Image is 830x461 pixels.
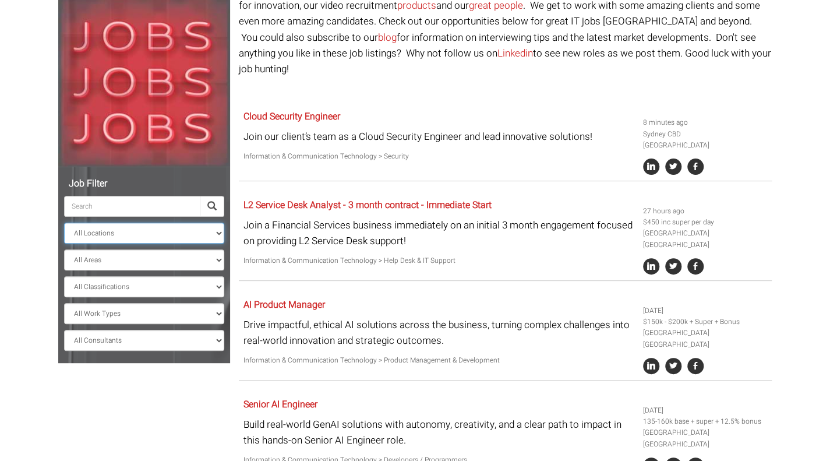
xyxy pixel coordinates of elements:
p: Join a Financial Services business immediately on an initial 3 month engagement focused on provid... [243,217,634,249]
li: 135-160k base + super + 12.5% bonus [643,416,768,427]
li: [DATE] [643,305,768,316]
p: Drive impactful, ethical AI solutions across the business, turning complex challenges into real-w... [243,317,634,349]
p: Information & Communication Technology > Help Desk & IT Support [243,255,634,266]
li: [GEOGRAPHIC_DATA] [GEOGRAPHIC_DATA] [643,228,768,250]
h5: Job Filter [64,179,224,189]
a: AI Product Manager [243,298,325,312]
li: 27 hours ago [643,206,768,217]
a: Cloud Security Engineer [243,110,340,124]
li: [DATE] [643,405,768,416]
p: Build real-world GenAI solutions with autonomy, creativity, and a clear path to impact in this ha... [243,417,634,448]
a: blog [378,30,397,45]
p: Information & Communication Technology > Security [243,151,634,162]
a: Senior AI Engineer [243,397,317,411]
a: Linkedin [497,46,533,61]
p: Join our client’s team as a Cloud Security Engineer and lead innovative solutions! [243,129,634,145]
p: Information & Communication Technology > Product Management & Development [243,355,634,366]
input: Search [64,196,200,217]
li: $450 inc super per day [643,217,768,228]
a: L2 Service Desk Analyst - 3 month contract - Immediate Start [243,198,492,212]
li: $150k - $200k + Super + Bonus [643,316,768,328]
li: 8 minutes ago [643,117,768,128]
li: [GEOGRAPHIC_DATA] [GEOGRAPHIC_DATA] [643,427,768,449]
li: [GEOGRAPHIC_DATA] [GEOGRAPHIC_DATA] [643,328,768,350]
li: Sydney CBD [GEOGRAPHIC_DATA] [643,129,768,151]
